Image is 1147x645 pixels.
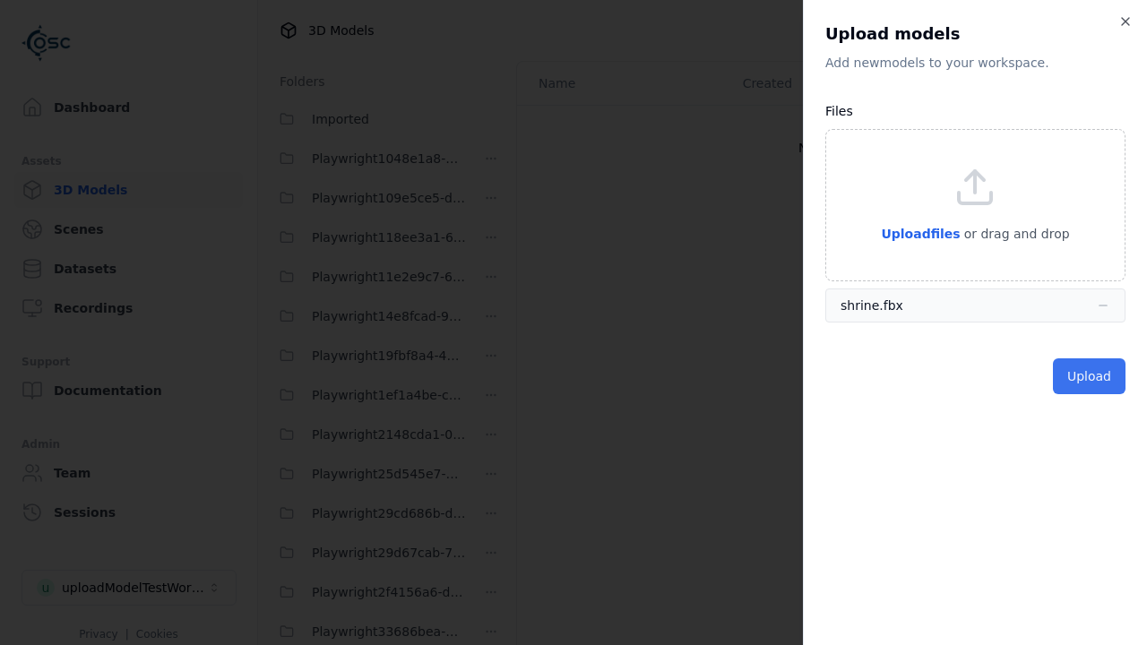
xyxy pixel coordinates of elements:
[825,104,853,118] label: Files
[825,54,1125,72] p: Add new model s to your workspace.
[961,223,1070,245] p: or drag and drop
[1053,358,1125,394] button: Upload
[841,297,903,314] div: shrine.fbx
[825,21,1125,47] h2: Upload models
[881,227,960,241] span: Upload files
